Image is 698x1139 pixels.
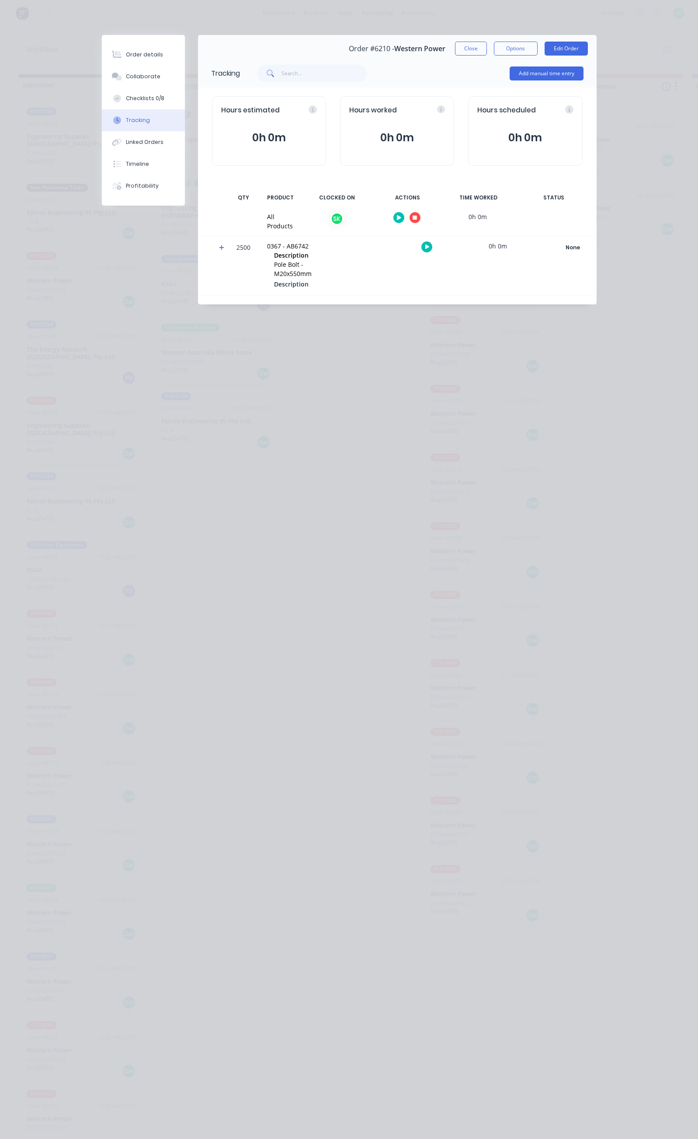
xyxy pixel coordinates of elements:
[542,242,604,253] div: None
[477,105,536,115] span: Hours scheduled
[102,44,185,66] button: Order details
[126,116,150,124] div: Tracking
[455,42,487,56] button: Close
[102,131,185,153] button: Linked Orders
[267,212,293,231] div: All Products
[102,87,185,109] button: Checklists 0/8
[510,66,583,80] button: Add manual time entry
[394,45,445,53] span: Western Power
[267,241,313,251] div: 0367 - AB6742
[375,189,441,207] div: ACTIONS
[349,129,445,146] button: 0h 0m
[541,241,605,254] button: None
[281,65,367,82] input: Search...
[230,189,257,207] div: QTY
[465,236,531,256] div: 0h 0m
[330,212,344,225] div: SK
[545,42,588,56] button: Edit Order
[102,175,185,197] button: Profitability
[230,238,257,295] div: 2500
[477,129,573,146] button: 0h 0m
[211,68,240,79] div: Tracking
[221,129,317,146] button: 0h 0m
[349,105,397,115] span: Hours worked
[102,66,185,87] button: Collaborate
[446,189,511,207] div: TIME WORKED
[274,280,309,289] span: Description
[126,182,159,190] div: Profitability
[102,153,185,175] button: Timeline
[517,189,591,207] div: STATUS
[221,105,280,115] span: Hours estimated
[349,45,394,53] span: Order #6210 -
[445,207,510,227] div: 0h 0m
[102,109,185,131] button: Tracking
[494,42,538,56] button: Options
[304,189,370,207] div: CLOCKED ON
[262,189,299,207] div: PRODUCT
[126,51,163,59] div: Order details
[274,251,309,260] span: Description
[126,94,164,102] div: Checklists 0/8
[126,73,160,80] div: Collaborate
[126,138,163,146] div: Linked Orders
[274,260,312,278] span: Pole Bolt - M20x550mm
[126,160,149,168] div: Timeline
